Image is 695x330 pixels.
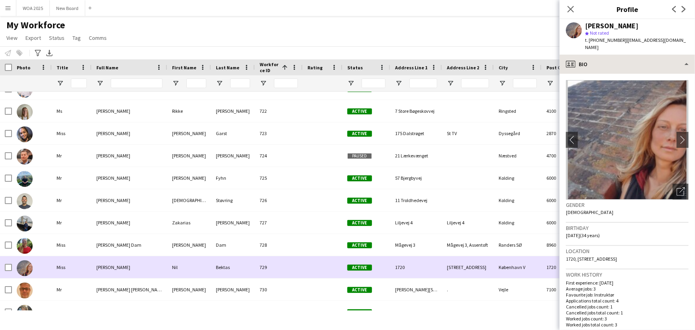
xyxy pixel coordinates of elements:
button: Open Filter Menu [96,80,104,87]
div: 729 [255,256,303,278]
a: Status [46,33,68,43]
div: 727 [255,212,303,234]
span: Active [347,242,372,248]
input: Title Filter Input [71,79,87,88]
a: Tag [69,33,84,43]
span: Active [347,287,372,293]
div: 6000 [542,301,589,323]
h3: Gender [566,201,689,208]
div: 1720 [542,256,589,278]
span: Export [25,34,41,41]
a: Comms [86,33,110,43]
div: Ringsted [494,100,542,122]
span: Active [347,131,372,137]
span: Photo [17,65,30,71]
div: 175 Dalstrøget [390,122,442,144]
input: Workforce ID Filter Input [274,79,298,88]
a: Export [22,33,44,43]
div: Kolding [494,189,542,211]
img: Christian Støvring [17,193,33,209]
p: Average jobs: 3 [566,286,689,292]
div: 722 [255,100,303,122]
div: Vejle [494,279,542,301]
span: Active [347,309,372,315]
p: Cancelled jobs count: 1 [566,304,689,310]
span: First Name [172,65,196,71]
input: Status Filter Input [362,79,386,88]
span: | [EMAIL_ADDRESS][DOMAIN_NAME] [585,37,686,50]
button: Open Filter Menu [546,80,554,87]
img: Crew avatar or photo [566,80,689,200]
button: Open Filter Menu [447,80,454,87]
span: [PERSON_NAME] [96,108,130,114]
img: Cecilia Garst [17,126,33,142]
div: Liljevej 4 [442,212,494,234]
div: Mågevej 3, Assentoft [442,234,494,256]
div: . [442,279,494,301]
div: [PERSON_NAME] [167,167,211,189]
div: Ms [52,100,92,122]
div: Garst [211,122,255,144]
div: 6000 [542,212,589,234]
span: [PERSON_NAME] [96,153,130,159]
div: Open photos pop-in [673,184,689,200]
input: Address Line 1 Filter Input [409,79,437,88]
div: Kolding [494,167,542,189]
button: WOA 2025 [16,0,50,16]
h3: Birthday [566,224,689,232]
div: [DEMOGRAPHIC_DATA] [167,189,211,211]
p: Applications total count: 4 [566,298,689,304]
span: [PERSON_NAME] Dam [96,242,141,248]
div: Miss [52,301,92,323]
span: [PERSON_NAME] [96,175,130,181]
div: 8960 [542,234,589,256]
div: Mr [52,189,92,211]
span: [DEMOGRAPHIC_DATA] [566,209,613,215]
span: Active [347,220,372,226]
h3: Profile [560,4,695,14]
div: 731 [255,301,303,323]
span: [PERSON_NAME] [96,197,130,203]
div: [PERSON_NAME] [211,279,255,301]
span: Post Code [546,65,569,71]
button: Open Filter Menu [172,80,179,87]
div: Miss [52,256,92,278]
button: Open Filter Menu [499,80,506,87]
div: Liljevej 4 [390,212,442,234]
span: Full Name [96,65,118,71]
span: [DATE] (34 years) [566,232,600,238]
input: First Name Filter Input [186,79,206,88]
div: Mr [52,145,92,167]
div: 730 [255,279,303,301]
div: 7 Store Bøgeskovvej [390,100,442,122]
span: Active [347,108,372,114]
span: Not rated [590,30,609,36]
div: Mågevej 3 [390,234,442,256]
button: Open Filter Menu [216,80,223,87]
img: Karoline Lunddal Dam [17,238,33,254]
span: Active [347,175,372,181]
span: [PERSON_NAME] [96,130,130,136]
span: [PERSON_NAME] [96,220,130,226]
span: Title [57,65,68,71]
div: [PERSON_NAME] [167,145,211,167]
div: Fyhn [211,167,255,189]
div: 728 [255,234,303,256]
div: 6000 [542,189,589,211]
div: [PERSON_NAME] [167,301,211,323]
p: Cancelled jobs total count: 1 [566,310,689,316]
p: Worked jobs total count: 3 [566,322,689,328]
span: Status [347,65,363,71]
div: [PERSON_NAME] [167,122,211,144]
img: Zakarias Thomsen [17,216,33,232]
div: 4700 [542,145,589,167]
input: Address Line 2 Filter Input [461,79,489,88]
input: City Filter Input [513,79,537,88]
img: Phillip Fyhn [17,171,33,187]
div: 4100 [542,100,589,122]
span: Last Name [216,65,239,71]
div: [STREET_ADDRESS] [442,256,494,278]
div: 11 Troldhedevej [390,189,442,211]
button: Open Filter Menu [260,80,267,87]
h3: Work history [566,271,689,278]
